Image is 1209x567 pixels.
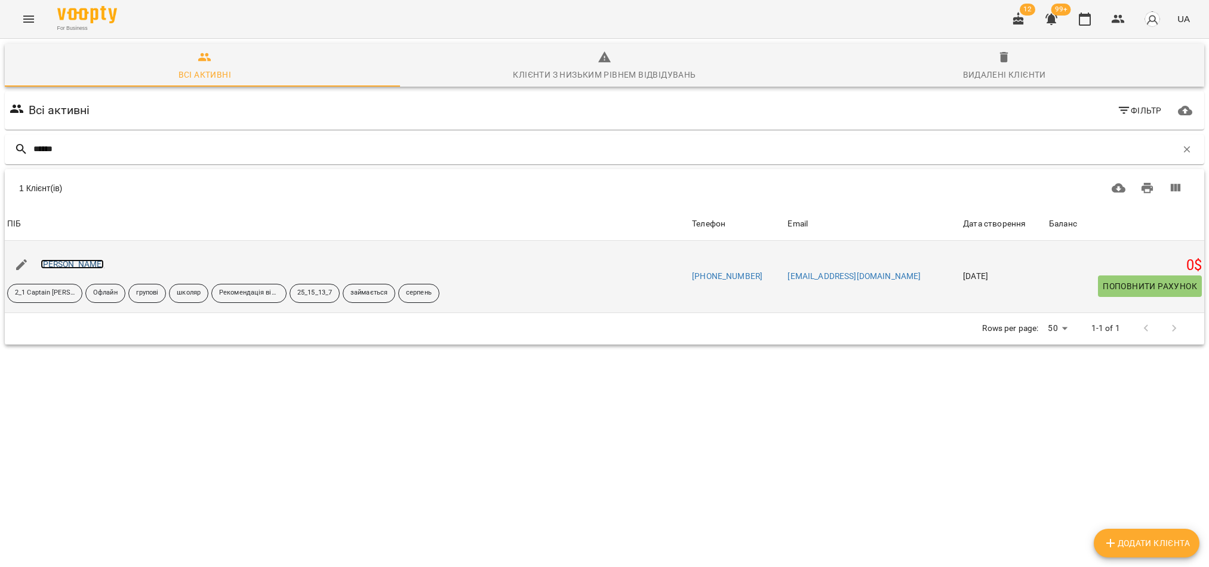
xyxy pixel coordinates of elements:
[85,284,125,303] div: Офлайн
[963,217,1044,231] span: Дата створення
[513,68,696,82] div: Клієнти з низьким рівнем відвідувань
[1144,11,1161,27] img: avatar_s.png
[290,284,340,303] div: 25_15_13_7
[297,288,332,298] p: 25_15_13_7
[787,271,921,281] a: [EMAIL_ADDRESS][DOMAIN_NAME]
[1112,100,1167,121] button: Фільтр
[7,217,687,231] span: ПІБ
[1098,275,1202,297] button: Поповнити рахунок
[169,284,208,303] div: школяр
[692,217,725,231] div: Телефон
[7,284,82,303] div: 2_1 Captain [PERSON_NAME] 2
[136,288,159,298] p: групові
[179,68,231,82] div: Всі активні
[1049,217,1077,231] div: Баланс
[398,284,439,303] div: серпень
[692,217,725,231] div: Sort
[1049,217,1077,231] div: Sort
[982,323,1038,335] p: Rows per page:
[1049,217,1202,231] span: Баланс
[961,241,1047,312] td: [DATE]
[1051,4,1071,16] span: 99+
[963,217,1026,231] div: Sort
[5,169,1204,207] div: Table Toolbar
[14,5,43,33] button: Menu
[692,271,762,281] a: [PHONE_NUMBER]
[1049,256,1202,275] h5: 0 $
[29,101,90,119] h6: Всі активні
[787,217,808,231] div: Email
[1117,103,1162,118] span: Фільтр
[1043,320,1072,337] div: 50
[1173,8,1195,30] button: UA
[1091,323,1120,335] p: 1-1 of 1
[963,217,1026,231] div: Дата створення
[128,284,167,303] div: групові
[1161,174,1190,203] button: Вигляд колонок
[787,217,808,231] div: Sort
[1020,4,1035,16] span: 12
[692,217,783,231] span: Телефон
[1105,174,1133,203] button: Завантажити CSV
[177,288,201,298] p: школяр
[787,217,958,231] span: Email
[1177,13,1190,25] span: UA
[19,182,583,194] div: 1 Клієнт(ів)
[1103,279,1197,293] span: Поповнити рахунок
[57,24,117,32] span: For Business
[7,217,21,231] div: ПІБ
[93,288,118,298] p: Офлайн
[1133,174,1162,203] button: Друк
[343,284,395,303] div: займається
[350,288,387,298] p: займається
[41,259,104,269] a: [PERSON_NAME]
[15,288,75,298] p: 2_1 Captain [PERSON_NAME] 2
[211,284,287,303] div: Рекомендація від друзів знайомих тощо
[7,217,21,231] div: Sort
[406,288,432,298] p: серпень
[963,68,1046,82] div: Видалені клієнти
[219,288,279,298] p: Рекомендація від друзів знайомих тощо
[57,6,117,23] img: Voopty Logo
